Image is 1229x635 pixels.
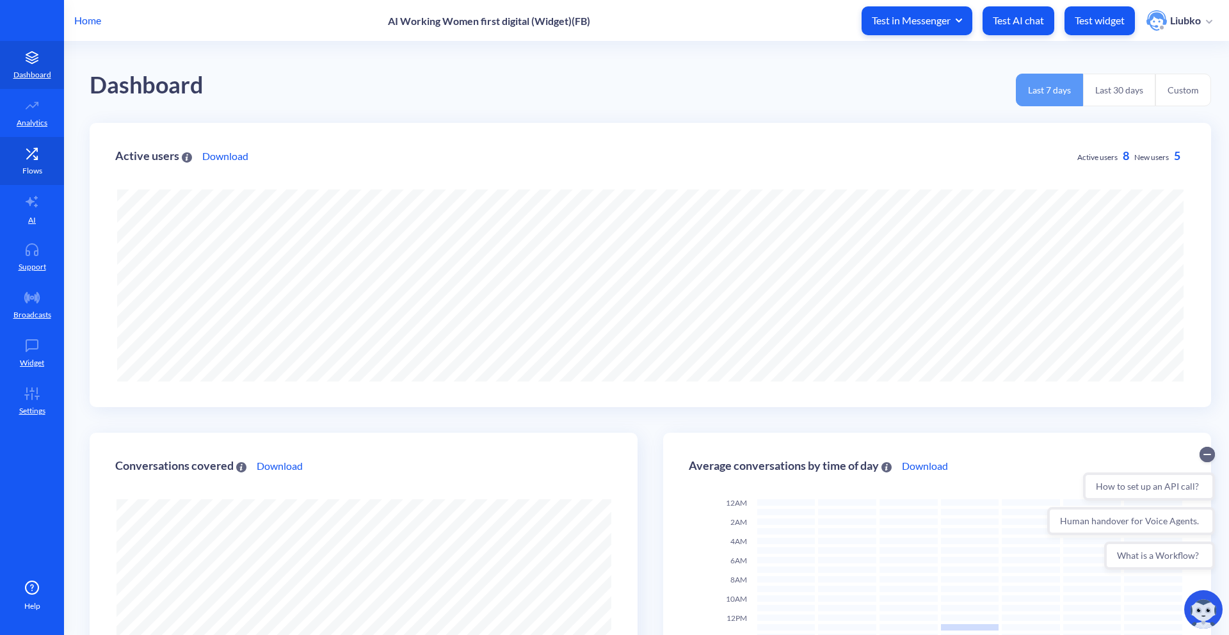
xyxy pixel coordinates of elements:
span: 8AM [730,575,747,584]
span: Active users [1077,152,1118,162]
button: Custom [1155,74,1211,106]
span: 12AM [726,498,747,508]
span: 6AM [730,556,747,565]
p: Test widget [1075,14,1125,27]
a: Download [202,149,248,164]
button: Test in Messenger [862,6,972,35]
p: Support [19,261,46,273]
span: 8 [1123,149,1129,163]
span: 10AM [726,594,747,604]
div: Conversations covered [115,460,246,472]
p: Home [74,13,101,28]
a: Download [902,458,948,474]
span: Help [24,600,40,612]
span: 2AM [730,517,747,527]
button: Collapse conversation starters [157,8,172,23]
span: 5 [1174,149,1180,163]
p: Widget [20,357,44,369]
p: Liubko [1170,13,1201,28]
p: Analytics [17,117,47,129]
span: 4AM [730,536,747,546]
a: Download [257,458,303,474]
button: How to set up an API call? [40,33,172,61]
button: Last 30 days [1083,74,1155,106]
span: Test in Messenger [872,13,962,28]
p: Settings [19,405,45,417]
button: Last 7 days [1016,74,1083,106]
img: user photo [1146,10,1167,31]
p: AI Working Women first digital (Widget)(FB) [388,15,590,27]
div: Active users [115,150,192,162]
button: Test widget [1064,6,1135,35]
p: AI [28,214,36,226]
p: Flows [22,165,42,177]
p: Test AI chat [993,14,1044,27]
div: Average conversations by time of day [689,460,892,472]
span: 12PM [727,613,747,623]
button: Test AI chat [983,6,1054,35]
p: Dashboard [13,69,51,81]
span: New users [1134,152,1169,162]
button: What is a Workflow? [61,102,172,131]
div: Dashboard [90,67,204,104]
button: Human handover for Voice Agents. [4,68,172,96]
p: Broadcasts [13,309,51,321]
img: copilot-icon.svg [1184,590,1223,629]
button: user photoLiubko [1140,9,1219,32]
